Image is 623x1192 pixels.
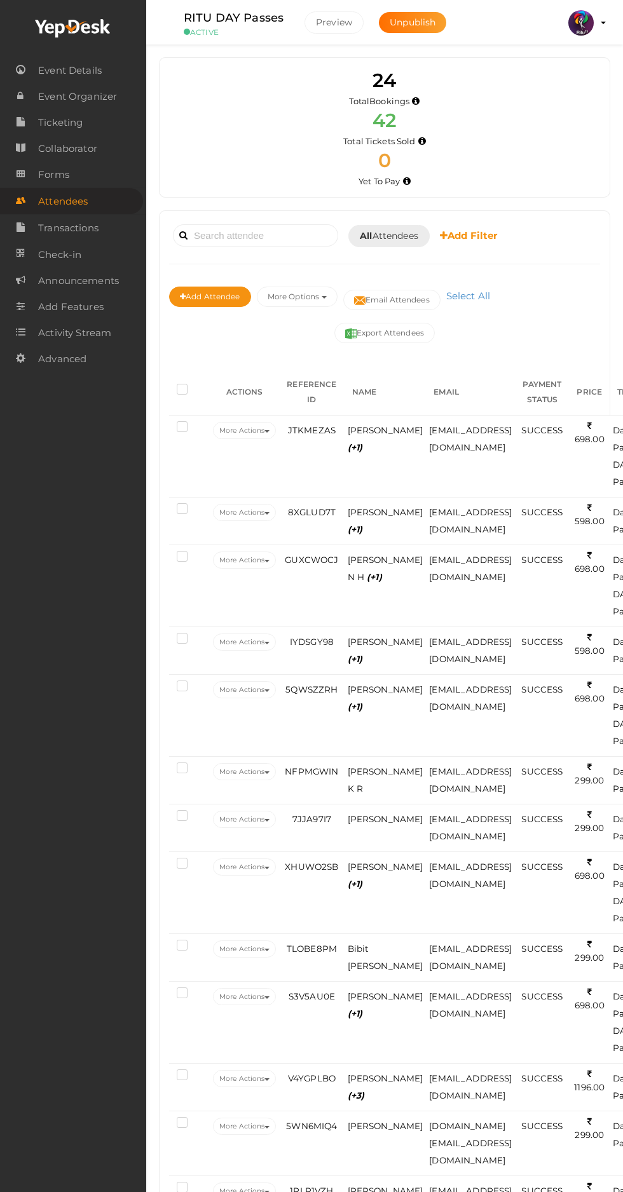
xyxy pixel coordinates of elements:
span: SUCCESS [521,814,563,824]
th: PRICE [569,369,610,416]
span: SUCCESS [521,555,563,565]
span: [PERSON_NAME] [348,637,423,664]
label: RITU DAY Passes [184,9,284,27]
span: [EMAIL_ADDRESS][DOMAIN_NAME] [429,637,512,664]
button: Unpublish [379,12,446,33]
span: 598.00 [575,503,605,526]
button: More Actions [213,1070,276,1087]
button: Export Attendees [334,323,435,343]
span: Transactions [38,215,99,241]
span: SUCCESS [521,684,563,694]
span: SUCCESS [521,1073,563,1083]
span: 5QWSZZRH [285,684,338,694]
span: Total [349,96,409,106]
span: 5WN6MIQ4 [286,1121,337,1131]
span: [PERSON_NAME] [348,507,423,534]
th: NAME [345,369,427,416]
span: 698.00 [575,987,605,1010]
button: More Actions [213,940,276,958]
button: More Actions [213,763,276,780]
span: Unpublish [390,17,435,28]
span: [PERSON_NAME] [348,991,423,1019]
span: 1196.00 [574,1069,605,1092]
i: (+3) [348,1090,365,1101]
span: S3V5AU0E [289,991,335,1001]
b: All [360,230,372,241]
span: [PERSON_NAME] K R [348,766,423,794]
span: 8XGLUD7T [288,507,336,517]
span: [EMAIL_ADDRESS][DOMAIN_NAME] [429,425,512,452]
span: SUCCESS [521,507,563,517]
span: Attendees [360,229,418,243]
span: Ticketing [38,110,83,135]
span: Activity Stream [38,320,111,346]
span: Advanced [38,346,86,372]
span: [EMAIL_ADDRESS][DOMAIN_NAME] [429,555,512,582]
span: 24 [373,69,396,92]
span: [PERSON_NAME] [348,1121,423,1131]
button: More Actions [213,633,276,651]
span: SUCCESS [521,944,563,954]
span: XHUWO2SB [285,862,338,872]
th: ACTIONS [210,369,279,416]
span: SUCCESS [521,766,563,776]
span: 698.00 [575,421,605,444]
button: More Actions [213,504,276,521]
span: [PERSON_NAME] [348,814,423,824]
span: Yet To Pay [359,176,400,186]
i: (+1) [348,701,363,712]
i: (+1) [348,654,363,664]
span: [EMAIL_ADDRESS][DOMAIN_NAME] [429,991,512,1019]
span: 698.00 [575,550,605,574]
span: [EMAIL_ADDRESS][DOMAIN_NAME] [429,814,512,841]
span: V4YGPLBO [288,1073,336,1083]
span: SUCCESS [521,1121,563,1131]
i: Total number of tickets sold [418,138,426,145]
span: [EMAIL_ADDRESS][DOMAIN_NAME] [429,766,512,794]
span: 299.00 [575,809,604,833]
span: GUXCWOCJ [285,555,338,565]
span: Total Tickets Sold [343,136,416,146]
i: Total number of bookings [412,98,420,105]
span: Attendees [38,189,88,214]
button: More Actions [213,422,276,439]
button: Add Attendee [169,287,251,307]
a: Select All [443,290,493,302]
span: SUCCESS [521,991,563,1001]
span: [EMAIL_ADDRESS][DOMAIN_NAME] [429,862,512,889]
i: (+1) [348,1008,363,1019]
button: More Actions [213,1118,276,1135]
span: 299.00 [575,939,604,963]
button: More Actions [213,681,276,698]
i: (+1) [367,572,382,582]
span: [PERSON_NAME] N H [348,555,423,582]
span: [EMAIL_ADDRESS][DOMAIN_NAME] [429,944,512,971]
span: [EMAIL_ADDRESS][DOMAIN_NAME] [429,1073,512,1101]
span: 598.00 [575,632,605,656]
span: Bookings [369,96,409,106]
span: [PERSON_NAME] [348,684,423,712]
th: EMAIL [426,369,515,416]
span: NFPMGWIN [285,766,338,776]
span: JTKMEZAS [288,425,336,435]
input: Search attendee [173,224,338,247]
span: [EMAIL_ADDRESS][DOMAIN_NAME] [429,507,512,534]
button: Preview [305,11,364,34]
button: More Actions [213,552,276,569]
span: SUCCESS [521,862,563,872]
i: Accepted and yet to make payment [403,178,411,185]
span: SUCCESS [521,425,563,435]
span: [PERSON_NAME] [348,425,423,452]
button: More Actions [213,988,276,1005]
img: mail-filled.svg [354,295,366,306]
span: 299.00 [575,1116,604,1140]
img: 5BK8ZL5P_small.png [568,10,594,36]
span: REFERENCE ID [287,379,336,404]
span: [EMAIL_ADDRESS][DOMAIN_NAME] [429,684,512,712]
span: Event Details [38,58,102,83]
th: PAYMENT STATUS [515,369,569,416]
span: 42 [373,109,396,132]
span: TLOBE8PM [287,944,337,954]
span: 698.00 [575,857,605,881]
span: IYDSGY98 [290,637,334,647]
